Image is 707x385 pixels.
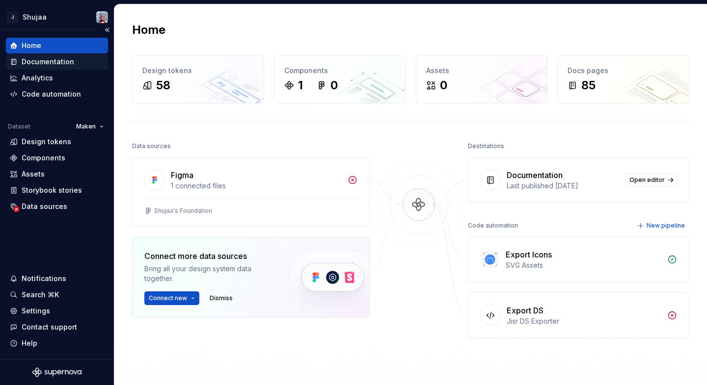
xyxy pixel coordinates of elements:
[72,120,108,133] button: Maken
[2,6,112,27] button: JShujaaSarah Dorra
[426,66,538,76] div: Assets
[22,274,66,283] div: Notifications
[144,264,272,283] div: Bring all your design system data together.
[581,77,596,93] div: 85
[557,55,689,103] a: Docs pages85
[32,367,82,377] svg: Supernova Logo
[22,185,82,195] div: Storybook stories
[144,250,272,262] div: Connect more data sources
[132,22,165,38] h2: Home
[22,41,41,51] div: Home
[22,202,67,211] div: Data sources
[6,38,108,53] a: Home
[142,66,254,76] div: Design tokens
[76,123,96,130] span: Maken
[22,73,53,83] div: Analytics
[171,169,193,181] div: Figma
[132,55,264,103] a: Design tokens58
[330,77,338,93] div: 0
[6,271,108,286] button: Notifications
[298,77,303,93] div: 1
[6,70,108,86] a: Analytics
[507,316,661,326] div: Jisr DS Exporter
[6,303,108,319] a: Settings
[132,139,171,153] div: Data sources
[154,207,212,215] div: Shujaa's Foundation
[274,55,406,103] a: Components10
[507,169,563,181] div: Documentation
[468,139,504,153] div: Destinations
[6,287,108,303] button: Search ⌘K
[6,166,108,182] a: Assets
[440,77,447,93] div: 0
[22,137,71,147] div: Design tokens
[6,150,108,166] a: Components
[22,169,45,179] div: Assets
[506,260,661,270] div: SVG Assets
[6,134,108,150] a: Design tokens
[22,338,37,348] div: Help
[8,123,30,130] div: Dataset
[468,219,518,232] div: Code automation
[22,89,81,99] div: Code automation
[22,57,74,67] div: Documentation
[284,66,396,76] div: Components
[6,319,108,335] button: Contact support
[100,23,114,37] button: Collapse sidebar
[22,306,50,316] div: Settings
[507,305,544,316] div: Export DS
[568,66,679,76] div: Docs pages
[6,54,108,70] a: Documentation
[205,291,237,305] button: Dismiss
[6,335,108,351] button: Help
[22,153,65,163] div: Components
[6,86,108,102] a: Code automation
[156,77,170,93] div: 58
[507,181,619,191] div: Last published [DATE]
[96,11,108,23] img: Sarah Dorra
[634,219,689,232] button: New pipeline
[22,290,59,300] div: Search ⌘K
[7,11,19,23] div: J
[6,182,108,198] a: Storybook stories
[625,173,677,187] a: Open editor
[22,322,77,332] div: Contact support
[506,249,552,260] div: Export Icons
[6,199,108,214] a: Data sources
[416,55,548,103] a: Assets0
[210,294,233,302] span: Dismiss
[629,176,665,184] span: Open editor
[144,291,199,305] button: Connect new
[23,12,47,22] div: Shujaa
[132,157,370,227] a: Figma1 connected filesShujaa's Foundation
[149,294,187,302] span: Connect new
[647,222,685,230] span: New pipeline
[171,181,342,191] div: 1 connected files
